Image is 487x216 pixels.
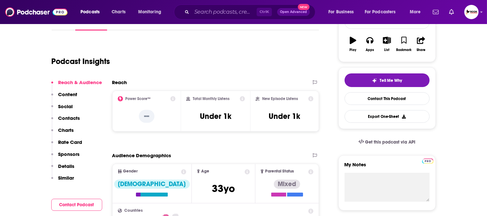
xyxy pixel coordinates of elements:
[112,152,171,159] h2: Audience Demographics
[76,7,108,17] button: open menu
[51,91,78,103] button: Content
[345,73,430,87] button: tell me why sparkleTell Me Why
[430,6,441,18] a: Show notifications dropdown
[384,48,390,52] div: List
[360,7,405,17] button: open menu
[51,127,74,139] button: Charts
[58,79,102,85] p: Reach & Audience
[51,139,82,151] button: Rate Card
[365,7,396,17] span: For Podcasters
[123,169,138,173] span: Gender
[345,110,430,123] button: Export One-Sheet
[422,159,433,164] img: Podchaser Pro
[345,161,430,173] label: My Notes
[361,32,378,56] button: Apps
[365,139,415,145] span: Get this podcast via API
[51,115,80,127] button: Contacts
[446,6,457,18] a: Show notifications dropdown
[58,91,78,97] p: Content
[298,4,310,10] span: New
[180,5,322,19] div: Search podcasts, credits, & more...
[125,209,143,213] span: Countries
[417,48,425,52] div: Share
[265,169,294,173] span: Parental Status
[193,96,229,101] h2: Total Monthly Listens
[372,78,377,83] img: tell me why sparkle
[464,5,479,19] span: Logged in as BookLaunchers
[349,48,356,52] div: Play
[345,32,361,56] button: Play
[51,175,74,187] button: Similar
[112,7,126,17] span: Charts
[380,78,402,83] span: Tell Me Why
[80,7,100,17] span: Podcasts
[324,7,362,17] button: open menu
[192,7,257,17] input: Search podcasts, credits, & more...
[58,163,75,169] p: Details
[396,48,411,52] div: Bookmark
[58,115,80,121] p: Contacts
[139,110,154,123] p: --
[126,96,151,101] h2: Power Score™
[58,175,74,181] p: Similar
[257,8,272,16] span: Ctrl K
[378,32,395,56] button: List
[280,10,307,14] span: Open Advanced
[58,103,73,109] p: Social
[51,79,102,91] button: Reach & Audience
[396,32,412,56] button: Bookmark
[422,158,433,164] a: Pro website
[412,32,429,56] button: Share
[410,7,421,17] span: More
[51,199,102,211] button: Contact Podcast
[58,151,80,157] p: Sponsors
[51,103,73,115] button: Social
[212,182,235,195] span: 33 yo
[345,92,430,105] a: Contact This Podcast
[200,111,231,121] h3: Under 1k
[112,79,127,85] h2: Reach
[269,111,300,121] h3: Under 1k
[353,134,421,150] a: Get this podcast via API
[262,96,298,101] h2: New Episode Listens
[328,7,354,17] span: For Business
[107,7,129,17] a: Charts
[366,48,374,52] div: Apps
[5,6,67,18] img: Podchaser - Follow, Share and Rate Podcasts
[134,7,170,17] button: open menu
[464,5,479,19] button: Show profile menu
[51,163,75,175] button: Details
[58,139,82,145] p: Rate Card
[405,7,429,17] button: open menu
[464,5,479,19] img: User Profile
[58,127,74,133] p: Charts
[138,7,161,17] span: Monitoring
[274,180,300,189] div: Mixed
[201,169,209,173] span: Age
[277,8,310,16] button: Open AdvancedNew
[52,57,110,66] h1: Podcast Insights
[114,180,190,189] div: [DEMOGRAPHIC_DATA]
[51,151,80,163] button: Sponsors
